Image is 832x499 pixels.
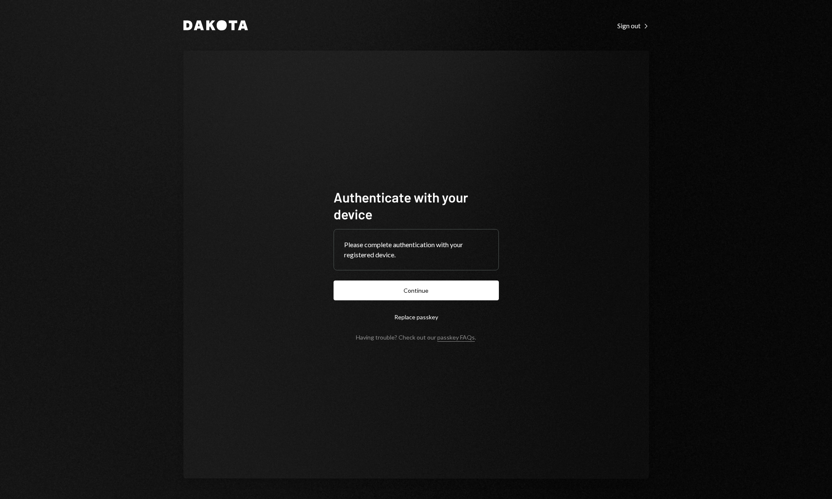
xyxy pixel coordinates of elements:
[334,189,499,222] h1: Authenticate with your device
[334,281,499,300] button: Continue
[437,334,475,342] a: passkey FAQs
[617,21,649,30] a: Sign out
[344,240,488,260] div: Please complete authentication with your registered device.
[334,307,499,327] button: Replace passkey
[356,334,476,341] div: Having trouble? Check out our .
